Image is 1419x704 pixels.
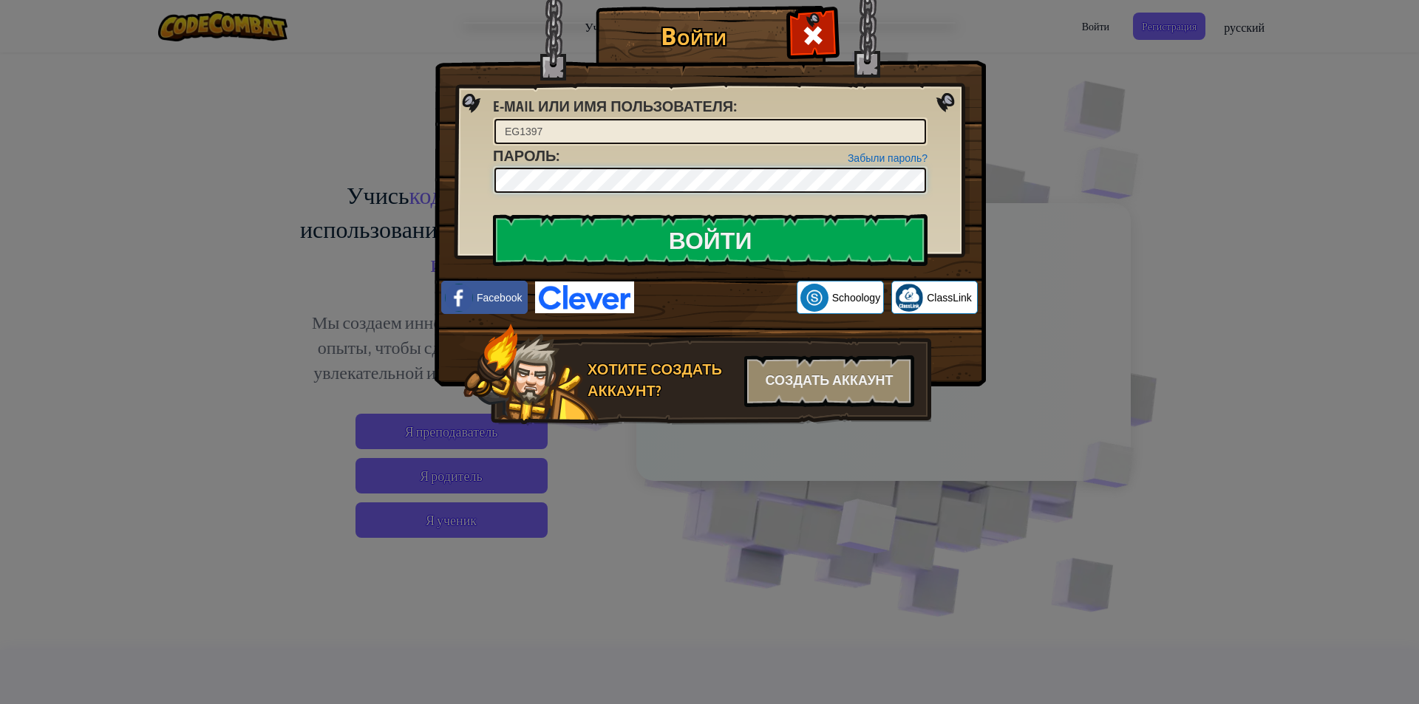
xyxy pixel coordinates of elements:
[895,284,923,312] img: classlink-logo-small.png
[493,96,737,117] label: :
[927,290,972,305] span: ClassLink
[493,146,556,165] span: Пароль
[493,146,559,167] label: :
[493,214,928,266] input: Войти
[832,290,880,305] span: Schoology
[477,290,522,305] span: Facebook
[535,281,634,313] img: clever-logo-blue.png
[848,152,928,164] a: Забыли пароль?
[634,281,797,314] iframe: Кнопка "Войти с аккаунтом Google"
[493,96,733,116] span: E-mail или имя пользователя
[599,23,788,49] h1: Войти
[800,284,828,312] img: schoology.png
[445,284,473,312] img: facebook_small.png
[744,355,914,407] div: Создать аккаунт
[588,359,735,401] div: Хотите создать аккаунт?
